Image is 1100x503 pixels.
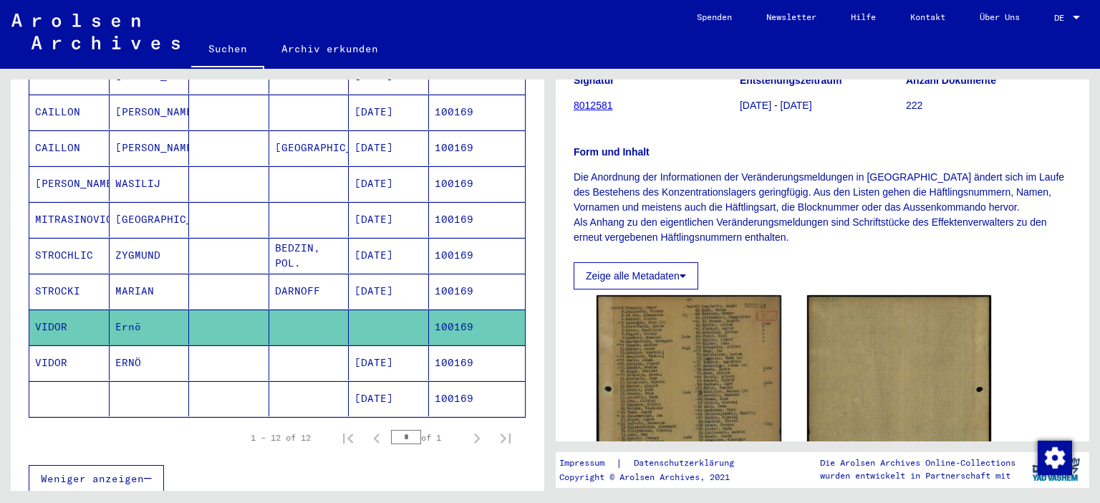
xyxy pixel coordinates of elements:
[463,423,491,452] button: Next page
[429,166,526,201] mat-cell: 100169
[110,95,190,130] mat-cell: [PERSON_NAME]
[349,166,429,201] mat-cell: [DATE]
[349,381,429,416] mat-cell: [DATE]
[429,95,526,130] mat-cell: 100169
[334,423,362,452] button: First page
[11,14,180,49] img: Arolsen_neg.svg
[29,274,110,309] mat-cell: STROCKI
[429,238,526,273] mat-cell: 100169
[29,465,164,492] button: Weniger anzeigen
[429,381,526,416] mat-cell: 100169
[110,166,190,201] mat-cell: WASILIJ
[349,202,429,237] mat-cell: [DATE]
[820,456,1015,469] p: Die Arolsen Archives Online-Collections
[574,146,650,158] b: Form und Inhalt
[429,274,526,309] mat-cell: 100169
[1054,13,1070,23] span: DE
[1029,451,1083,487] img: yv_logo.png
[906,98,1071,113] p: 222
[251,431,311,444] div: 1 – 12 of 12
[29,238,110,273] mat-cell: STROCHLIC
[29,202,110,237] mat-cell: MITRASINOVIC
[264,32,395,66] a: Archiv erkunden
[269,274,349,309] mat-cell: DARNOFF
[191,32,264,69] a: Suchen
[349,345,429,380] mat-cell: [DATE]
[110,238,190,273] mat-cell: ZYGMUND
[349,130,429,166] mat-cell: [DATE]
[269,238,349,273] mat-cell: BEDZIN, POL.
[269,130,349,166] mat-cell: [GEOGRAPHIC_DATA]
[110,345,190,380] mat-cell: ERNÖ
[574,100,613,111] a: 8012581
[349,274,429,309] mat-cell: [DATE]
[740,98,905,113] p: [DATE] - [DATE]
[429,345,526,380] mat-cell: 100169
[349,95,429,130] mat-cell: [DATE]
[29,166,110,201] mat-cell: [PERSON_NAME]
[574,75,614,86] b: Signatur
[740,75,841,86] b: Entstehungszeitraum
[1038,441,1072,475] img: Zustimmung ändern
[29,310,110,345] mat-cell: VIDOR
[574,170,1071,245] p: Die Anordnung der Informationen der Veränderungsmeldungen in [GEOGRAPHIC_DATA] ändert sich im Lau...
[349,238,429,273] mat-cell: [DATE]
[429,202,526,237] mat-cell: 100169
[110,202,190,237] mat-cell: [GEOGRAPHIC_DATA]
[574,262,698,289] button: Zeige alle Metadaten
[820,469,1015,482] p: wurden entwickelt in Partnerschaft mit
[429,310,526,345] mat-cell: 100169
[110,274,190,309] mat-cell: MARIAN
[491,423,520,452] button: Last page
[559,456,751,471] div: |
[110,310,190,345] mat-cell: Ernö
[429,130,526,166] mat-cell: 100169
[110,130,190,166] mat-cell: [PERSON_NAME]
[41,472,144,485] span: Weniger anzeigen
[29,130,110,166] mat-cell: CAILLON
[1037,440,1071,474] div: Zustimmung ändern
[559,471,751,484] p: Copyright © Arolsen Archives, 2021
[362,423,391,452] button: Previous page
[29,345,110,380] mat-cell: VIDOR
[559,456,616,471] a: Impressum
[622,456,751,471] a: Datenschutzerklärung
[906,75,996,86] b: Anzahl Dokumente
[391,431,463,444] div: of 1
[29,95,110,130] mat-cell: CAILLON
